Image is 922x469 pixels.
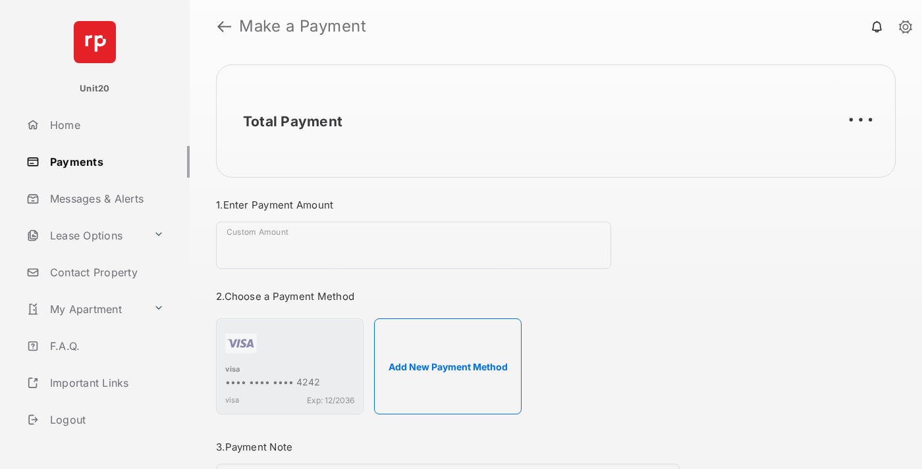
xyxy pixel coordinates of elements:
[21,293,148,325] a: My Apartment
[21,367,169,399] a: Important Links
[216,199,680,211] h3: 1. Enter Payment Amount
[21,220,148,251] a: Lease Options
[374,318,522,414] button: Add New Payment Method
[21,404,190,435] a: Logout
[216,318,364,414] div: visa•••• •••• •••• 4242visaExp: 12/2036
[225,395,239,405] span: visa
[243,113,342,130] h2: Total Payment
[307,395,354,405] span: Exp: 12/2036
[239,18,366,34] strong: Make a Payment
[225,364,354,376] div: visa
[21,257,190,288] a: Contact Property
[74,21,116,63] img: svg+xml;base64,PHN2ZyB4bWxucz0iaHR0cDovL3d3dy53My5vcmcvMjAwMC9zdmciIHdpZHRoPSI2NCIgaGVpZ2h0PSI2NC...
[21,146,190,178] a: Payments
[216,441,680,453] h3: 3. Payment Note
[80,82,110,95] p: Unit20
[21,330,190,362] a: F.A.Q.
[225,376,354,390] div: •••• •••• •••• 4242
[21,183,190,214] a: Messages & Alerts
[21,109,190,141] a: Home
[216,290,680,303] h3: 2. Choose a Payment Method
